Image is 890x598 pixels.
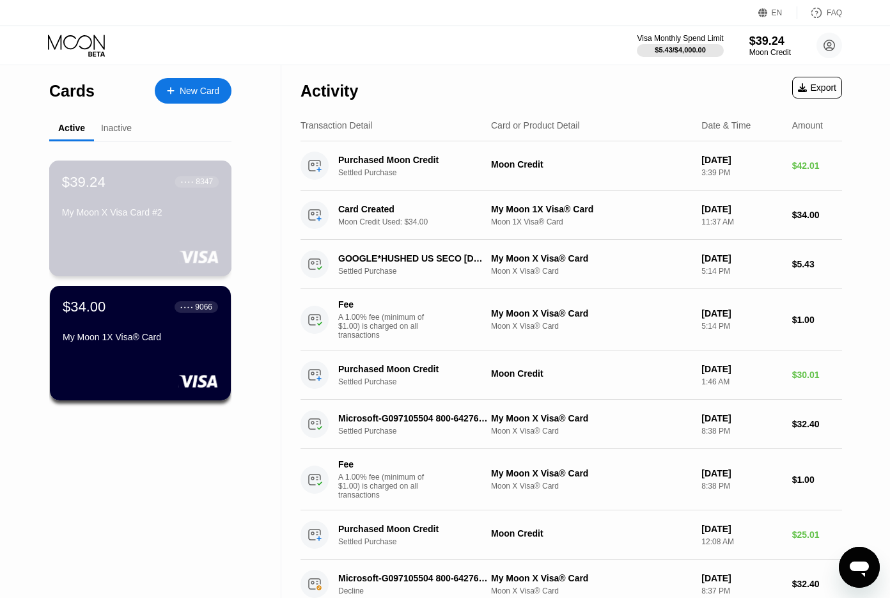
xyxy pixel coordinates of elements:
div: $34.00 [63,299,105,315]
div: Fee [338,299,428,310]
div: Card CreatedMoon Credit Used: $34.00My Moon 1X Visa® CardMoon 1X Visa® Card[DATE]11:37 AM$34.00 [301,191,842,240]
div: 8:37 PM [701,586,781,595]
div: [DATE] [701,155,781,165]
div: Active [58,123,85,133]
div: $39.24● ● ● ●8347My Moon X Visa Card #2 [50,161,231,276]
div: New Card [155,78,231,104]
div: [DATE] [701,468,781,478]
div: $34.00● ● ● ●9066My Moon 1X Visa® Card [50,286,231,400]
div: $1.00 [792,315,842,325]
div: [DATE] [701,364,781,374]
div: 9066 [195,303,212,311]
div: Purchased Moon Credit [338,524,489,534]
div: FAQ [827,8,842,17]
div: 11:37 AM [701,217,781,226]
div: $39.24 [62,173,105,190]
div: My Moon X Visa® Card [491,468,691,478]
div: [DATE] [701,253,781,264]
div: GOOGLE*HUSHED US SECO [DOMAIN_NAME][URL][GEOGRAPHIC_DATA]Settled PurchaseMy Moon X Visa® CardMoon... [301,240,842,289]
div: My Moon 1X Visa® Card [491,204,691,214]
div: 12:08 AM [701,537,781,546]
div: 8347 [196,177,213,186]
div: Decline [338,586,501,595]
div: My Moon 1X Visa® Card [63,332,218,342]
div: Moon Credit [491,528,691,539]
div: A 1.00% fee (minimum of $1.00) is charged on all transactions [338,313,434,340]
div: Microsoft-G097105504 800-6427676 USSettled PurchaseMy Moon X Visa® CardMoon X Visa® Card[DATE]8:3... [301,400,842,449]
div: $42.01 [792,161,842,171]
div: 8:38 PM [701,427,781,436]
div: Settled Purchase [338,377,501,386]
div: Inactive [101,123,132,133]
div: Purchased Moon CreditSettled PurchaseMoon Credit[DATE]12:08 AM$25.01 [301,510,842,560]
div: [DATE] [701,573,781,583]
div: Purchased Moon CreditSettled PurchaseMoon Credit[DATE]3:39 PM$42.01 [301,141,842,191]
div: EN [758,6,797,19]
div: Card Created [338,204,489,214]
div: Settled Purchase [338,168,501,177]
div: My Moon X Visa® Card [491,413,691,423]
div: Settled Purchase [338,537,501,546]
div: Transaction Detail [301,120,372,130]
div: ● ● ● ● [181,180,194,184]
div: Cards [49,82,95,100]
div: $39.24 [749,35,791,48]
div: FeeA 1.00% fee (minimum of $1.00) is charged on all transactionsMy Moon X Visa® CardMoon X Visa® ... [301,289,842,350]
div: [DATE] [701,308,781,319]
div: Moon X Visa® Card [491,586,691,595]
div: A 1.00% fee (minimum of $1.00) is charged on all transactions [338,473,434,500]
div: 1:46 AM [701,377,781,386]
div: Moon 1X Visa® Card [491,217,691,226]
div: $30.01 [792,370,842,380]
div: Moon X Visa® Card [491,482,691,491]
div: Amount [792,120,823,130]
div: Moon Credit Used: $34.00 [338,217,501,226]
div: $25.01 [792,530,842,540]
div: My Moon X Visa® Card [491,308,691,319]
div: 8:38 PM [701,482,781,491]
div: Activity [301,82,358,100]
div: [DATE] [701,413,781,423]
div: My Moon X Visa® Card [491,573,691,583]
div: $34.00 [792,210,842,220]
div: FeeA 1.00% fee (minimum of $1.00) is charged on all transactionsMy Moon X Visa® CardMoon X Visa® ... [301,449,842,510]
div: $5.43 [792,259,842,269]
div: Moon X Visa® Card [491,267,691,276]
div: Microsoft-G097105504 800-6427676 US [338,413,489,423]
div: New Card [180,86,219,97]
div: My Moon X Visa Card #2 [62,207,219,217]
div: $1.00 [792,475,842,485]
div: My Moon X Visa® Card [491,253,691,264]
iframe: Button to launch messaging window [839,547,880,588]
div: Moon Credit [749,48,791,57]
div: 5:14 PM [701,267,781,276]
div: $32.40 [792,419,842,429]
div: Purchased Moon Credit [338,364,489,374]
div: Export [798,83,836,93]
div: Settled Purchase [338,427,501,436]
div: 5:14 PM [701,322,781,331]
div: GOOGLE*HUSHED US SECO [DOMAIN_NAME][URL][GEOGRAPHIC_DATA] [338,253,489,264]
div: $39.24Moon Credit [749,35,791,57]
div: Fee [338,459,428,469]
div: Card or Product Detail [491,120,580,130]
div: FAQ [797,6,842,19]
div: Settled Purchase [338,267,501,276]
div: Visa Monthly Spend Limit [637,34,723,43]
div: Moon X Visa® Card [491,427,691,436]
div: Purchased Moon CreditSettled PurchaseMoon Credit[DATE]1:46 AM$30.01 [301,350,842,400]
div: $32.40 [792,579,842,589]
div: Visa Monthly Spend Limit$5.43/$4,000.00 [637,34,723,57]
div: Purchased Moon Credit [338,155,489,165]
div: [DATE] [701,524,781,534]
div: Date & Time [701,120,751,130]
div: 3:39 PM [701,168,781,177]
div: Moon Credit [491,368,691,379]
div: Microsoft-G097105504 800-6427676 US [338,573,489,583]
div: [DATE] [701,204,781,214]
div: Export [792,77,842,98]
div: EN [772,8,783,17]
div: Moon Credit [491,159,691,169]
